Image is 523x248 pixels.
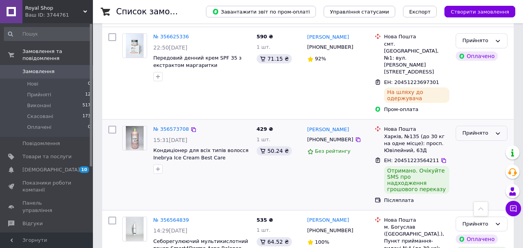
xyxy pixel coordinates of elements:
span: 429 ₴ [257,126,273,132]
div: Отримано. Очікуйте SMS про надходження грошового переказу [384,166,449,194]
div: [PHONE_NUMBER] [306,42,355,52]
div: [PHONE_NUMBER] [306,226,355,236]
span: 0 [88,124,91,131]
div: Нова Пошта [384,33,449,40]
a: Передовий денний крем SPF 35 з екстрактом маргаритки Smart4Derma Illumination, 50 мл [153,55,242,75]
span: 590 ₴ [257,34,273,39]
button: Завантажити звіт по пром-оплаті [206,6,316,17]
a: [PERSON_NAME] [307,217,349,224]
span: Виконані [27,102,51,109]
div: Прийнято [462,220,492,228]
span: Показники роботи компанії [22,180,72,193]
span: Створити замовлення [451,9,509,15]
div: 71.15 ₴ [257,54,292,63]
span: ЕН: 20451223564211 [384,157,439,163]
div: Ваш ID: 3744761 [25,12,93,19]
span: 10 [79,166,89,173]
span: 173 [82,113,91,120]
div: смт. [GEOGRAPHIC_DATA], №1: вул. [PERSON_NAME][STREET_ADDRESS] [384,41,449,76]
a: Створити замовлення [437,9,515,14]
div: 64.52 ₴ [257,237,292,246]
span: Нові [27,80,38,87]
div: Прийнято [462,37,492,45]
span: Товари та послуги [22,153,72,160]
span: 100% [315,239,329,245]
div: Пром-оплата [384,106,449,113]
div: Харків, №135 (до 30 кг на одне місце): просп. Ювілейний, 63Д [384,133,449,154]
a: № 356564839 [153,217,189,223]
a: Фото товару [122,217,147,241]
span: Панель управління [22,200,72,214]
div: Оплачено [456,234,497,244]
a: Кондиціонер для всіх типів волосся Inebrya Ice Cream Best Care Conditioner [153,147,249,168]
button: Чат з покупцем [506,201,521,216]
img: Фото товару [126,217,144,241]
span: Без рейтингу [315,148,351,154]
button: Управління статусами [324,6,395,17]
span: ЕН: 20451223697301 [384,79,439,85]
a: [PERSON_NAME] [307,126,349,133]
span: 1 шт. [257,227,271,233]
span: 15:31[DATE] [153,137,187,143]
span: 0 [88,80,91,87]
h1: Список замовлень [116,7,195,16]
span: Замовлення [22,68,55,75]
span: 1 шт. [257,137,271,142]
span: Повідомлення [22,140,60,147]
input: Пошук [4,27,91,41]
div: На шляху до одержувача [384,87,449,103]
span: 517 [82,102,91,109]
span: Управління статусами [330,9,389,15]
span: Замовлення та повідомлення [22,48,93,62]
span: Експорт [409,9,431,15]
img: Фото товару [126,34,144,58]
div: Нова Пошта [384,126,449,133]
span: Завантажити звіт по пром-оплаті [212,8,310,15]
span: Оплачені [27,124,51,131]
span: 92% [315,56,326,62]
a: [PERSON_NAME] [307,34,349,41]
div: Прийнято [462,129,492,137]
span: Відгуки [22,220,43,227]
a: № 356573708 [153,126,189,132]
span: 12 [85,91,91,98]
span: Прийняті [27,91,51,98]
div: 50.24 ₴ [257,146,292,156]
a: № 356625336 [153,34,189,39]
a: Фото товару [122,33,147,58]
span: [DEMOGRAPHIC_DATA] [22,166,80,173]
span: Скасовані [27,113,53,120]
a: Фото товару [122,126,147,151]
span: 1 шт. [257,44,271,50]
img: Фото товару [126,126,144,150]
button: Експорт [403,6,437,17]
button: Створити замовлення [444,6,515,17]
span: Royal Shop [25,5,83,12]
span: 14:29[DATE] [153,227,187,234]
div: Нова Пошта [384,217,449,224]
span: 22:50[DATE] [153,44,187,51]
div: Післяплата [384,197,449,204]
div: Оплачено [456,51,497,61]
span: 535 ₴ [257,217,273,223]
div: [PHONE_NUMBER] [306,135,355,145]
